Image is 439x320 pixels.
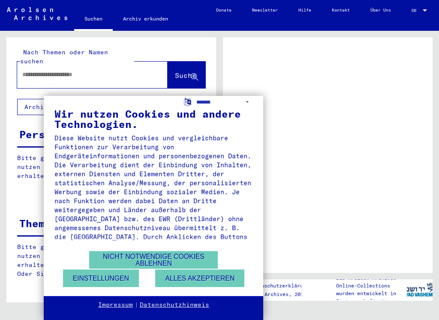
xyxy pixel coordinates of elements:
div: Wir nutzen Cookies und andere Technologien. [54,109,253,129]
button: Nicht notwendige Cookies ablehnen [89,251,218,269]
button: Einstellungen [63,270,139,287]
select: Sprache auswählen [196,96,253,108]
a: Impressum [98,301,133,309]
div: Diese Website nutzt Cookies und vergleichbare Funktionen zur Verarbeitung von Endgeräteinformatio... [54,133,253,295]
label: Sprache auswählen [183,97,192,105]
button: Alles akzeptieren [155,270,244,287]
a: Datenschutzhinweis [140,301,209,309]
